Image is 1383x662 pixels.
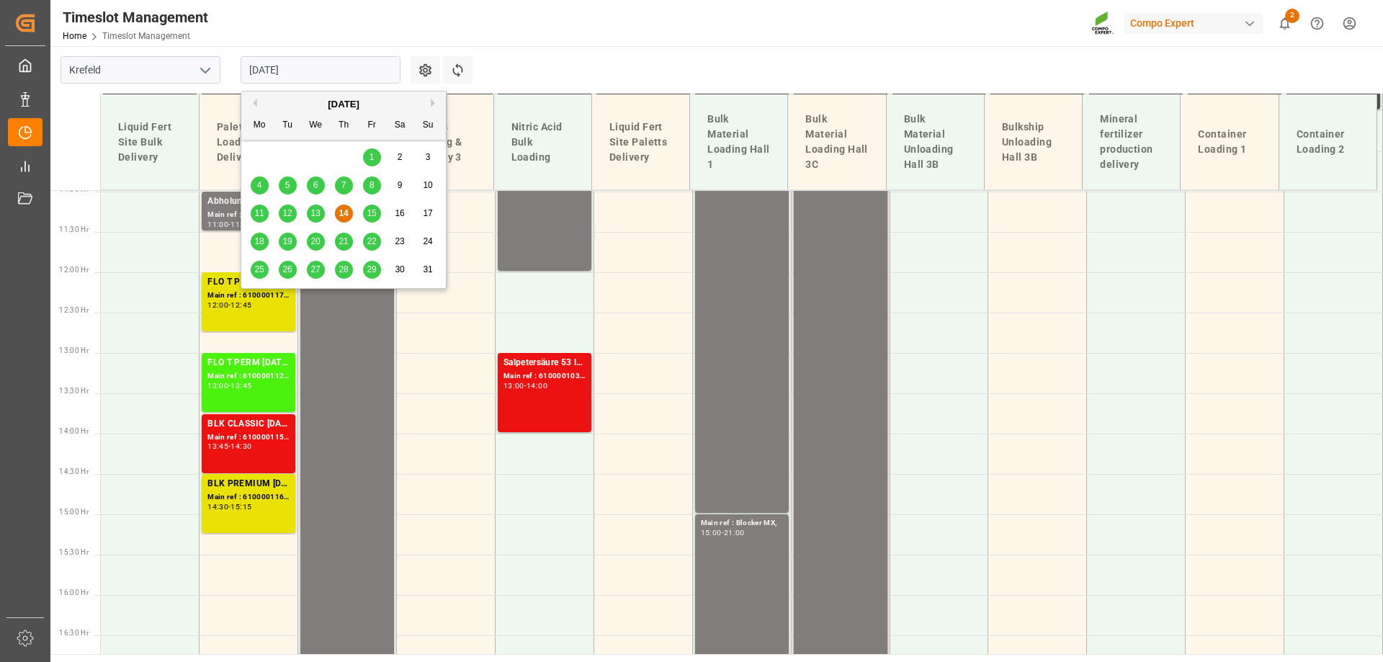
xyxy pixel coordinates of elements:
div: Tu [279,117,297,135]
button: Help Center [1301,7,1333,40]
div: Main ref : 6100001120, 2000000365; [207,370,290,383]
div: BLK PREMIUM [DATE] 50kg(x21)D,EN,PL,FNL;BLK SUPREM [DATE] 50kg (x21) D,EN,FR,PL;NTC CLASSIC [DATE... [207,477,290,491]
div: Su [419,117,437,135]
button: Next Month [431,99,439,107]
div: month 2025-08 [246,143,442,284]
span: 12:00 Hr [59,266,89,274]
span: 2 [1285,9,1299,23]
div: Choose Thursday, August 28th, 2025 [335,261,353,279]
div: FLO T PERM [DATE] 25kg (x40) INT;TPL City Green 6-2-5 20kg (x50) INT;BT SPORT [DATE] 25%UH 3M 25k... [207,275,290,290]
span: 18 [254,236,264,246]
span: 13:30 Hr [59,387,89,395]
div: 12:45 [230,302,251,308]
span: 19 [282,236,292,246]
div: Main ref : Blocker MX, [701,517,783,529]
div: Choose Tuesday, August 26th, 2025 [279,261,297,279]
span: 6 [313,180,318,190]
span: 22 [367,236,376,246]
span: 28 [339,264,348,274]
div: Choose Tuesday, August 5th, 2025 [279,176,297,194]
div: Th [335,117,353,135]
div: Container Loading 1 [1192,121,1266,163]
div: 11:30 [230,221,251,228]
span: 2 [398,152,403,162]
div: [DATE] [241,97,446,112]
span: 15:30 Hr [59,548,89,556]
div: Liquid Fert Site Bulk Delivery [112,114,187,171]
span: 31 [423,264,432,274]
div: Choose Tuesday, August 19th, 2025 [279,233,297,251]
span: 9 [398,180,403,190]
div: Salpetersäure 53 lose; [503,356,586,370]
div: BLK CLASSIC [DATE] 25kg(x40)D,EN,PL,FNL;BLK PREMIUM [DATE] 25kg(x40)D,EN,PL,FNL;TB [DATE] 25kg (x... [207,417,290,431]
div: Liquid Fert Site Paletts Delivery [604,114,678,171]
span: 29 [367,264,376,274]
img: Screenshot%202023-09-29%20at%2010.02.21.png_1712312052.png [1091,11,1114,36]
div: Choose Saturday, August 9th, 2025 [391,176,409,194]
span: 30 [395,264,404,274]
div: Choose Saturday, August 30th, 2025 [391,261,409,279]
div: 15:00 [701,529,722,536]
div: Choose Wednesday, August 6th, 2025 [307,176,325,194]
span: 17 [423,208,432,218]
div: 15:15 [230,504,251,510]
span: 26 [282,264,292,274]
span: 12:30 Hr [59,306,89,314]
div: Main ref : 6100001036, 2000000988; [503,370,586,383]
div: Fr [363,117,381,135]
button: Previous Month [249,99,257,107]
span: 1 [370,152,375,162]
span: 24 [423,236,432,246]
div: - [524,383,527,389]
div: Choose Friday, August 15th, 2025 [363,205,381,223]
div: 14:30 [230,443,251,449]
input: DD.MM.YYYY [241,56,400,84]
span: 5 [285,180,290,190]
span: 16:30 Hr [59,629,89,637]
div: 12:00 [207,302,228,308]
div: 11:00 [207,221,228,228]
span: 16 [395,208,404,218]
div: Paletts Loading & Delivery 1 [211,114,285,171]
span: 4 [257,180,262,190]
div: Choose Saturday, August 2nd, 2025 [391,148,409,166]
div: - [228,443,230,449]
div: Bulk Material Loading Hall 1 [702,106,776,178]
div: Bulk Material Unloading Hall 3B [898,106,972,178]
span: 13 [310,208,320,218]
div: 13:45 [230,383,251,389]
div: Choose Friday, August 22nd, 2025 [363,233,381,251]
span: 12 [282,208,292,218]
div: 21:00 [724,529,745,536]
div: Choose Wednesday, August 27th, 2025 [307,261,325,279]
div: Choose Sunday, August 24th, 2025 [419,233,437,251]
div: Choose Sunday, August 3rd, 2025 [419,148,437,166]
a: Home [63,31,86,41]
div: 14:00 [527,383,547,389]
div: Bulkship Unloading Hall 3B [996,114,1070,171]
div: Choose Tuesday, August 12th, 2025 [279,205,297,223]
span: 15:00 Hr [59,508,89,516]
div: Timeslot Management [63,6,208,28]
span: 7 [341,180,346,190]
div: Choose Thursday, August 21st, 2025 [335,233,353,251]
div: Choose Thursday, August 14th, 2025 [335,205,353,223]
div: Main ref : 6100001154, 2000000973; 2000000960; [207,431,290,444]
span: 27 [310,264,320,274]
input: Type to search/select [61,56,220,84]
span: 13:00 Hr [59,346,89,354]
span: 14:30 Hr [59,468,89,475]
div: Choose Friday, August 1st, 2025 [363,148,381,166]
div: Choose Sunday, August 31st, 2025 [419,261,437,279]
div: Bulk Material Loading Hall 3C [800,106,874,178]
div: Mineral fertilizer production delivery [1094,106,1168,178]
span: 14 [339,208,348,218]
button: show 2 new notifications [1268,7,1301,40]
div: - [228,383,230,389]
div: Choose Monday, August 4th, 2025 [251,176,269,194]
div: - [228,302,230,308]
div: Choose Friday, August 8th, 2025 [363,176,381,194]
div: Main ref : 6100001168, 2000000942; [207,491,290,504]
span: 21 [339,236,348,246]
div: Choose Monday, August 18th, 2025 [251,233,269,251]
